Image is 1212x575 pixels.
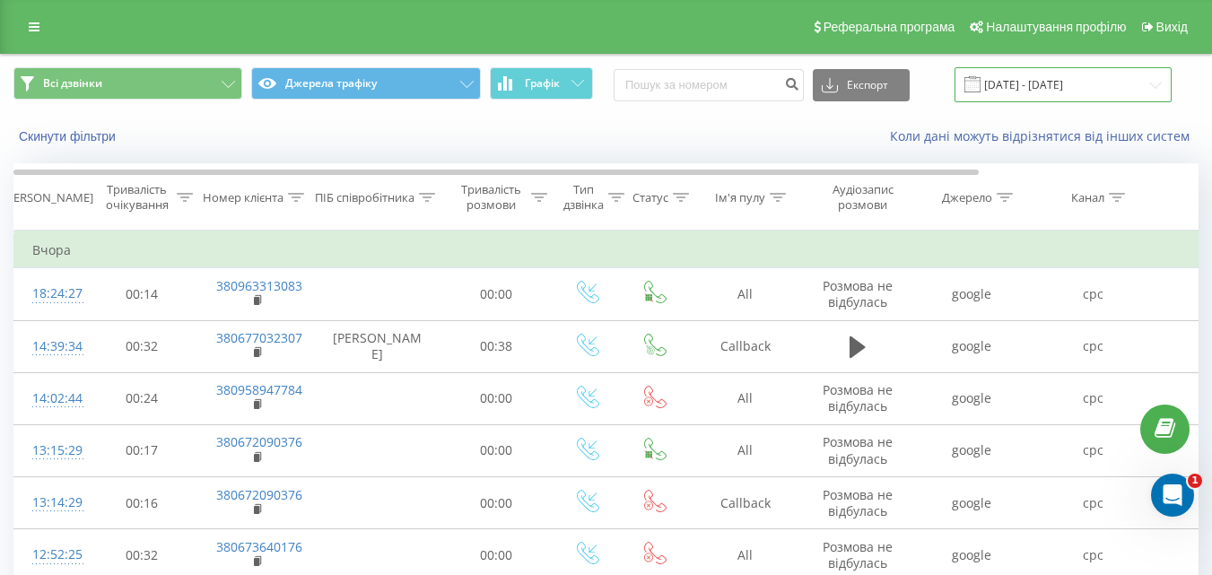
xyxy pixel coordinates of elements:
td: 00:32 [86,320,198,372]
span: Розмова не відбулась [823,381,893,414]
span: Вихід [1156,20,1188,34]
td: 00:14 [86,268,198,320]
td: Callback [687,477,804,529]
div: Канал [1071,190,1104,205]
div: Джерело [942,190,992,205]
span: Розмова не відбулась [823,277,893,310]
div: Аудіозапис розмови [819,182,906,213]
td: google [911,268,1033,320]
td: google [911,424,1033,476]
a: 380672090376 [216,433,302,450]
button: Джерела трафіку [251,67,480,100]
td: 00:00 [440,424,553,476]
iframe: Intercom live chat [1151,474,1194,517]
span: Розмова не відбулась [823,486,893,519]
button: Всі дзвінки [13,67,242,100]
span: Реферальна програма [824,20,955,34]
div: Номер клієнта [203,190,283,205]
td: All [687,372,804,424]
button: Графік [490,67,593,100]
span: Розмова не відбулась [823,538,893,571]
div: 13:15:29 [32,433,68,468]
span: Всі дзвінки [43,76,102,91]
a: 380673640176 [216,538,302,555]
div: Ім'я пулу [715,190,765,205]
td: All [687,424,804,476]
td: 00:00 [440,268,553,320]
button: Скинути фільтри [13,128,125,144]
td: google [911,372,1033,424]
td: google [911,320,1033,372]
div: 13:14:29 [32,485,68,520]
a: Коли дані можуть відрізнятися вiд інших систем [890,127,1199,144]
div: 14:39:34 [32,329,68,364]
td: 00:17 [86,424,198,476]
div: 14:02:44 [32,381,68,416]
td: 00:38 [440,320,553,372]
td: cpc [1033,268,1154,320]
div: Статус [632,190,668,205]
span: Розмова не відбулась [823,433,893,466]
div: 12:52:25 [32,537,68,572]
a: 380958947784 [216,381,302,398]
td: All [687,268,804,320]
td: 00:16 [86,477,198,529]
td: google [911,477,1033,529]
div: 18:24:27 [32,276,68,311]
a: 380677032307 [216,329,302,346]
div: [PERSON_NAME] [3,190,93,205]
td: Callback [687,320,804,372]
div: Тривалість розмови [456,182,527,213]
a: 380963313083 [216,277,302,294]
div: Тривалість очікування [101,182,172,213]
div: ПІБ співробітника [315,190,414,205]
td: cpc [1033,372,1154,424]
td: cpc [1033,477,1154,529]
td: cpc [1033,424,1154,476]
td: 00:24 [86,372,198,424]
span: 1 [1188,474,1202,488]
a: 380672090376 [216,486,302,503]
td: 00:00 [440,372,553,424]
td: cpc [1033,320,1154,372]
span: Налаштування профілю [986,20,1126,34]
input: Пошук за номером [614,69,804,101]
span: Графік [525,77,560,90]
td: 00:00 [440,477,553,529]
button: Експорт [813,69,910,101]
div: Тип дзвінка [563,182,604,213]
td: [PERSON_NAME] [315,320,440,372]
